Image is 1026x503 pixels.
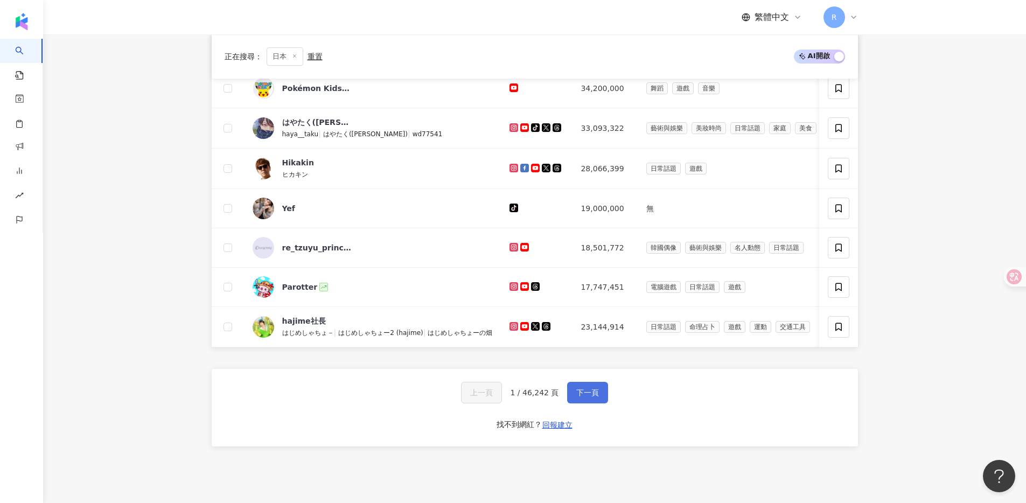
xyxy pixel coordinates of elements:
[282,83,352,94] div: Pokémon Kids TV
[338,329,423,337] span: はじめしゃちょー2 (hajime)
[334,328,339,337] span: |
[730,242,765,254] span: 名人動態
[672,82,694,94] span: 遊戲
[408,129,413,138] span: |
[497,420,542,430] div: 找不到網紅？
[253,276,274,298] img: KOL Avatar
[282,171,308,178] span: ヒカキン
[253,117,493,139] a: KOL Avatarはやたく([PERSON_NAME])haya__taku|はやたく([PERSON_NAME])|wd77541
[685,242,726,254] span: 藝術與娛樂
[685,163,707,174] span: 遊戲
[724,321,745,333] span: 遊戲
[282,157,314,168] div: Hikakin
[755,11,789,23] span: 繁體中文
[282,242,352,253] div: re_tzuyu_princess
[724,281,745,293] span: 遊戲
[253,117,274,139] img: KOL Avatar
[253,237,493,259] a: KOL Avatarre_tzuyu_princess
[572,307,637,347] td: 23,144,914
[567,382,608,403] button: 下一頁
[646,163,681,174] span: 日常話題
[253,78,274,99] img: KOL Avatar
[572,69,637,108] td: 34,200,000
[282,117,352,128] div: はやたく([PERSON_NAME])
[576,388,599,397] span: 下一頁
[253,198,274,219] img: KOL Avatar
[282,316,326,326] div: hajime社長
[832,11,837,23] span: R
[282,130,319,138] span: haya__taku
[983,460,1015,492] iframe: Help Scout Beacon - Open
[685,281,720,293] span: 日常話題
[542,416,573,434] button: 回報建立
[511,388,559,397] span: 1 / 46,242 頁
[253,276,493,298] a: KOL AvatarParotter
[646,281,681,293] span: 電腦遊戲
[698,82,720,94] span: 音樂
[225,52,262,61] span: 正在搜尋 ：
[318,129,323,138] span: |
[646,321,681,333] span: 日常話題
[461,382,502,403] button: 上一頁
[428,329,492,337] span: はじめしゃちょーの畑
[646,122,687,134] span: 藝術與娛樂
[13,13,30,30] img: logo icon
[15,185,24,209] span: rise
[730,122,765,134] span: 日常話題
[542,421,573,429] span: 回報建立
[253,237,274,259] img: KOL Avatar
[15,39,37,81] a: search
[253,78,493,99] a: KOL AvatarPokémon Kids TV
[253,158,274,179] img: KOL Avatar
[253,198,493,219] a: KOL AvatarYef
[646,242,681,254] span: 韓國偶像
[692,122,726,134] span: 美妝時尚
[769,242,804,254] span: 日常話題
[572,228,637,268] td: 18,501,772
[282,329,334,337] span: はじめしゃちょ－
[769,122,791,134] span: 家庭
[685,321,720,333] span: 命理占卜
[646,202,885,214] div: 無
[308,52,323,61] div: 重置
[776,321,810,333] span: 交通工具
[795,122,816,134] span: 美食
[423,328,428,337] span: |
[572,268,637,307] td: 17,747,451
[282,203,295,214] div: Yef
[267,47,303,66] span: 日本
[253,157,493,180] a: KOL AvatarHikakinヒカキン
[323,130,408,138] span: はやたく([PERSON_NAME])
[572,189,637,228] td: 19,000,000
[750,321,771,333] span: 運動
[282,282,318,292] div: Parotter
[572,149,637,189] td: 28,066,399
[413,130,443,138] span: wd77541
[646,82,668,94] span: 舞蹈
[253,316,274,338] img: KOL Avatar
[253,316,493,338] a: KOL Avatarhajime社長はじめしゃちょ－|はじめしゃちょー2 (hajime)|はじめしゃちょーの畑
[572,108,637,149] td: 33,093,322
